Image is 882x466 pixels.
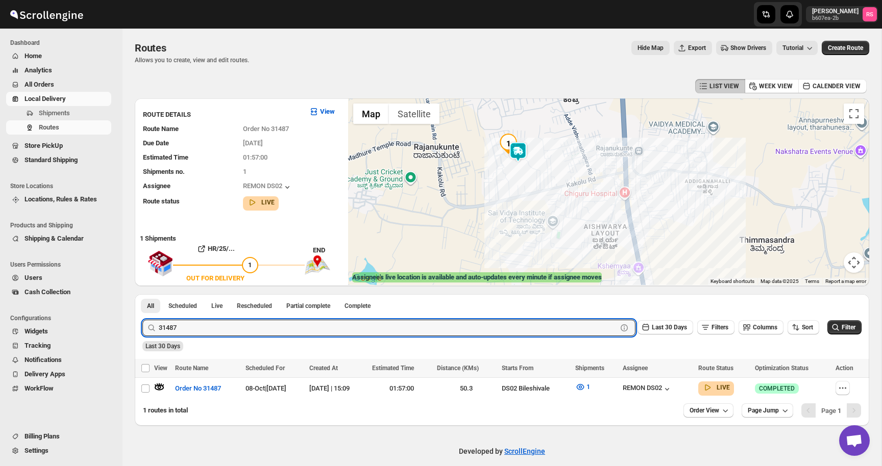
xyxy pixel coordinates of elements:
span: Home [24,52,42,60]
span: Action [836,365,853,372]
a: ScrollEngine [504,447,545,455]
span: Columns [753,324,777,331]
span: View [154,365,167,372]
div: OUT FOR DELIVERY [186,273,244,283]
span: Live [211,302,223,310]
div: REMON DS02 [243,182,292,192]
button: Sort [788,320,819,334]
button: Filters [697,320,734,334]
text: RS [866,11,873,18]
span: Filter [842,324,855,331]
span: COMPLETED [759,384,795,393]
span: Estimated Time [372,365,414,372]
div: [DATE] | 15:09 [309,383,366,394]
b: View [320,108,335,115]
span: Complete [345,302,371,310]
button: REMON DS02 [623,384,672,394]
span: Tracking [24,342,51,349]
button: Page Jump [742,403,793,418]
span: Assignee [143,182,170,190]
span: Page [821,407,841,415]
span: Partial complete [286,302,330,310]
span: WorkFlow [24,384,54,392]
div: 01:57:00 [372,383,431,394]
span: Order View [690,406,719,415]
button: Home [6,49,111,63]
button: Columns [739,320,783,334]
span: Last 30 Days [652,324,687,331]
p: Developed by [459,446,545,456]
button: Map camera controls [844,252,864,273]
button: Users [6,271,111,285]
span: All [147,302,154,310]
span: CALENDER VIEW [813,82,861,90]
span: Billing Plans [24,432,60,440]
span: [DATE] [243,139,263,147]
button: Settings [6,444,111,458]
span: Scheduled [168,302,197,310]
span: Dashboard [10,39,115,47]
b: HR/25/... [208,245,235,252]
span: Estimated Time [143,153,188,161]
span: Due Date [143,139,169,147]
span: LIST VIEW [709,82,739,90]
a: Open this area in Google Maps (opens a new window) [351,272,384,285]
span: Route Status [698,365,733,372]
button: WorkFlow [6,381,111,396]
button: Export [674,41,712,55]
div: Open chat [839,425,870,456]
span: Standard Shipping [24,156,78,164]
span: Romil Seth [863,7,877,21]
span: All Orders [24,81,54,88]
span: Routes [135,42,166,54]
span: Settings [24,447,48,454]
a: Report a map error [825,278,866,284]
button: Filter [827,320,862,334]
button: Notifications [6,353,111,367]
button: Billing Plans [6,429,111,444]
span: Cash Collection [24,288,70,296]
button: HR/25/... [173,241,258,257]
button: Keyboard shortcuts [710,278,754,285]
button: Locations, Rules & Rates [6,192,111,206]
span: Rescheduled [237,302,272,310]
span: Optimization Status [755,365,808,372]
span: Show Drivers [730,44,766,52]
span: Routes [39,123,59,131]
span: Scheduled For [246,365,285,372]
span: Export [688,44,706,52]
span: Shipments [575,365,604,372]
span: Users [24,274,42,281]
button: All Orders [6,77,111,92]
span: Last 30 Days [145,343,180,350]
span: Order No 31487 [175,383,221,394]
span: Order No 31487 [243,125,289,133]
button: Show Drivers [716,41,772,55]
span: Starts From [502,365,533,372]
h3: ROUTE DETAILS [143,110,301,120]
span: Tutorial [782,44,803,51]
span: Shipments [39,109,70,117]
button: View [303,103,341,120]
span: Users Permissions [10,261,115,269]
span: Store PickUp [24,142,63,149]
label: Assignee's live location is available and auto-updates every minute if assignee moves [352,272,602,282]
p: b607ea-2b [812,15,859,21]
img: Google [351,272,384,285]
button: Routes [6,120,111,135]
button: Order View [683,403,733,418]
span: 1 routes in total [143,406,188,414]
span: Route status [143,197,180,205]
button: Tracking [6,339,111,353]
button: Last 30 Days [638,320,693,334]
span: Analytics [24,66,52,74]
div: 1 [498,134,519,154]
span: 1 [586,383,590,391]
img: ScrollEngine [8,2,85,27]
span: WEEK VIEW [759,82,793,90]
span: Created At [309,365,338,372]
b: 1 Shipments [135,229,176,242]
button: LIVE [702,382,730,393]
span: 01:57:00 [243,153,267,161]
